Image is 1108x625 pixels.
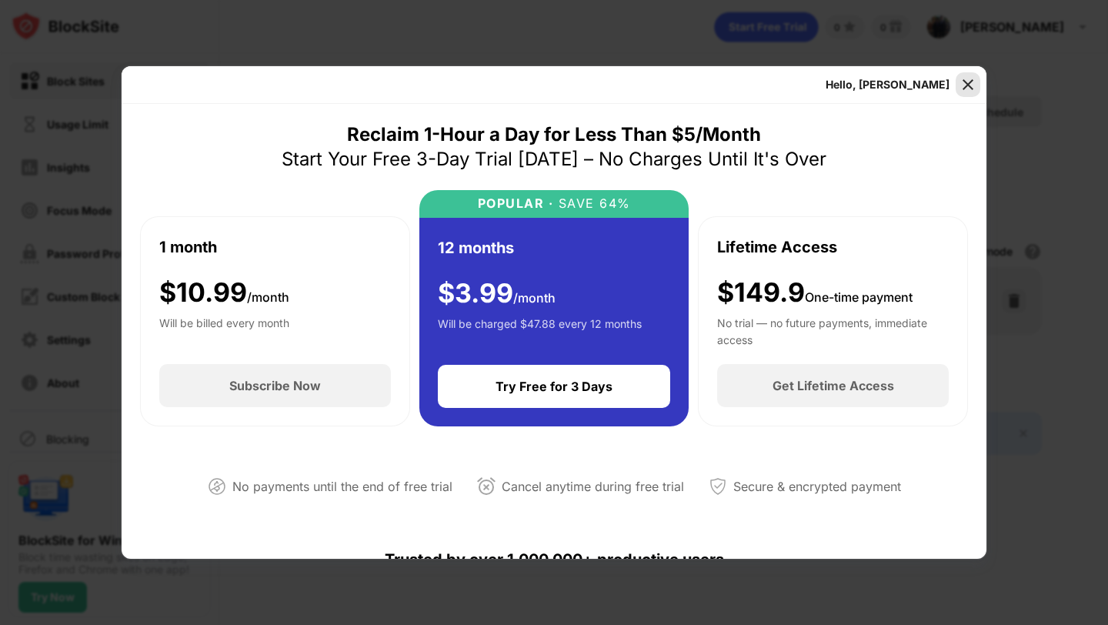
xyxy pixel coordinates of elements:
div: 1 month [159,236,217,259]
div: Will be charged $47.88 every 12 months [438,316,642,346]
div: $ 3.99 [438,278,556,309]
div: Start Your Free 3-Day Trial [DATE] – No Charges Until It's Over [282,147,826,172]
div: Trusted by over 1,000,000+ productive users [140,523,968,597]
div: Subscribe Now [229,378,321,393]
img: not-paying [208,477,226,496]
div: Hello, [PERSON_NAME] [826,79,949,91]
div: $ 10.99 [159,277,289,309]
div: Will be billed every month [159,315,289,346]
div: POPULAR · [478,196,554,211]
div: No payments until the end of free trial [232,476,452,498]
span: /month [513,290,556,306]
div: No trial — no future payments, immediate access [717,315,949,346]
div: Try Free for 3 Days [496,379,612,394]
div: $149.9 [717,277,913,309]
div: Cancel anytime during free trial [502,476,684,498]
div: Lifetime Access [717,236,837,259]
img: secured-payment [709,477,727,496]
div: SAVE 64% [553,196,631,211]
div: 12 months [438,236,514,259]
div: Secure & encrypted payment [733,476,901,498]
span: One-time payment [805,289,913,305]
img: cancel-anytime [477,477,496,496]
div: Reclaim 1-Hour a Day for Less Than $5/Month [347,122,761,147]
span: /month [247,289,289,305]
div: Get Lifetime Access [773,378,894,393]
